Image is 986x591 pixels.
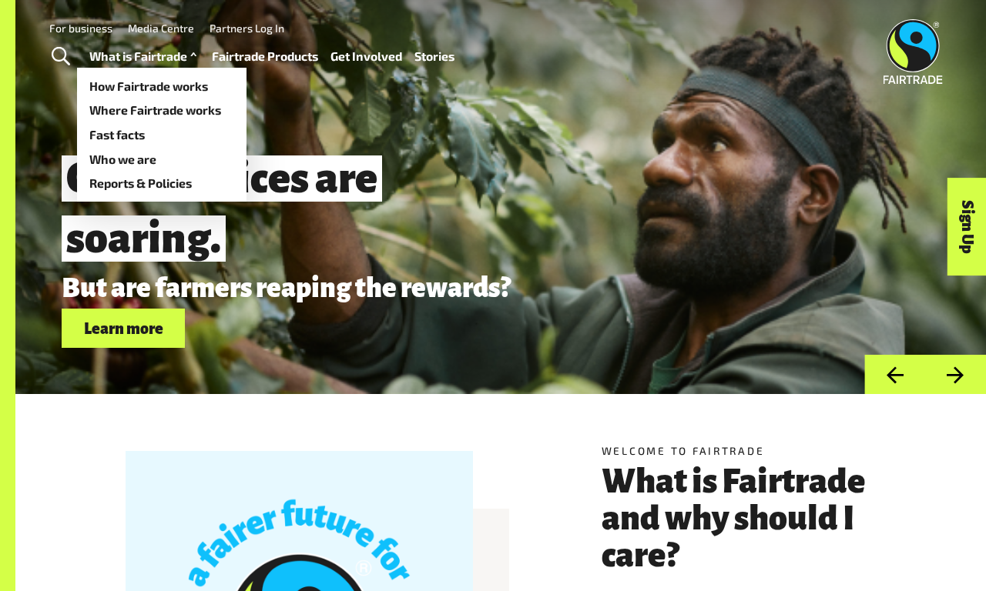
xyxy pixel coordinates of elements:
a: What is Fairtrade [89,45,200,67]
a: How Fairtrade works [77,74,246,98]
h3: What is Fairtrade and why should I care? [602,464,876,575]
a: Stories [414,45,454,67]
a: Toggle Search [42,38,79,76]
img: Fairtrade Australia New Zealand logo [884,19,943,84]
a: Partners Log In [210,22,284,35]
a: Reports & Policies [77,171,246,195]
a: For business [49,22,112,35]
p: But are farmers reaping the rewards? [62,274,790,303]
a: Media Centre [128,22,194,35]
a: Fast facts [77,122,246,147]
h5: Welcome to Fairtrade [602,443,876,459]
button: Previous [864,355,925,394]
span: Coffee prices are soaring. [62,155,382,262]
a: Where Fairtrade works [77,98,246,122]
button: Next [925,355,986,394]
a: Learn more [62,309,185,348]
a: Get Involved [330,45,402,67]
a: Who we are [77,147,246,172]
a: Fairtrade Products [212,45,318,67]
